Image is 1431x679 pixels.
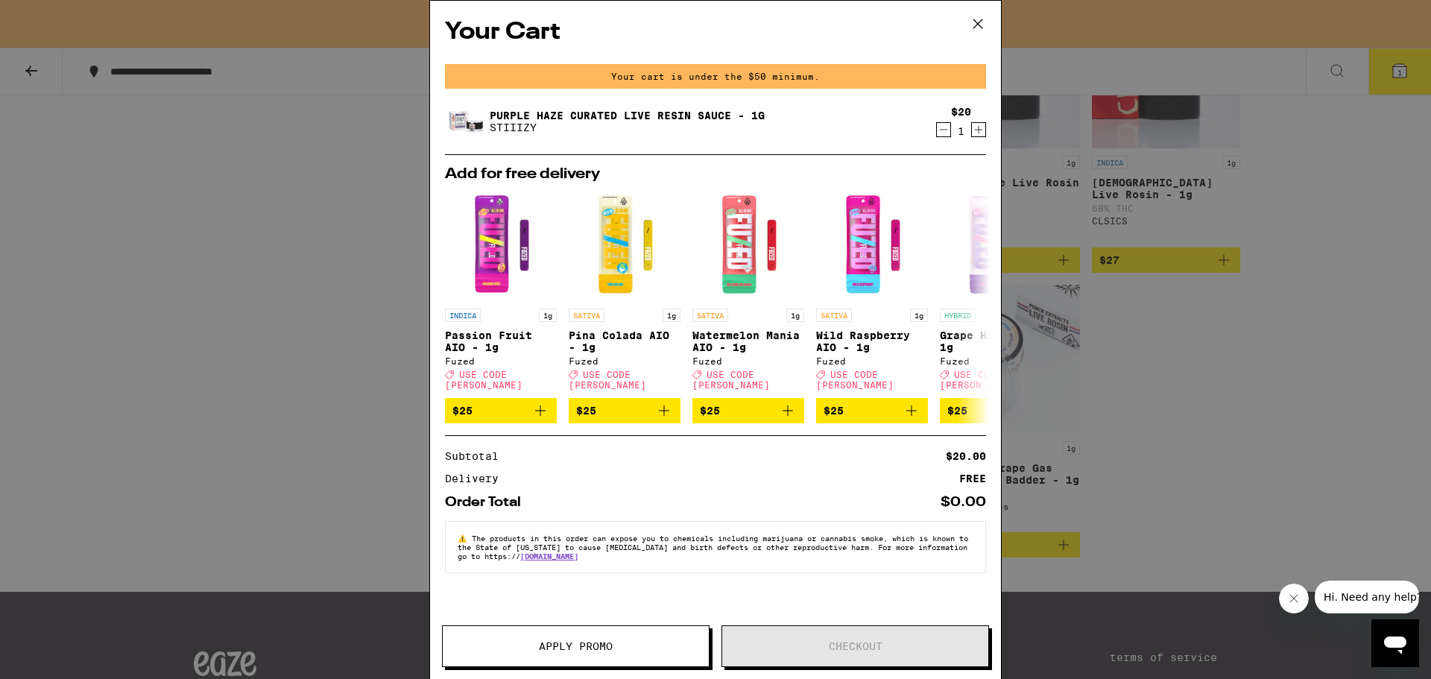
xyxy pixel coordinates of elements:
[445,398,557,423] button: Add to bag
[445,451,509,461] div: Subtotal
[829,641,882,651] span: Checkout
[940,329,1052,353] p: Grape Hill AIO - 1g
[951,106,971,118] div: $20
[445,329,557,353] p: Passion Fruit AIO - 1g
[951,125,971,137] div: 1
[786,309,804,322] p: 1g
[816,309,852,322] p: SATIVA
[940,370,1017,390] span: USE CODE [PERSON_NAME]
[692,309,728,322] p: SATIVA
[539,309,557,322] p: 1g
[700,405,720,417] span: $25
[721,625,989,667] button: Checkout
[692,189,804,398] a: Open page for Watermelon Mania AIO - 1g from Fuzed
[940,398,1052,423] button: Add to bag
[490,110,765,121] a: Purple Haze Curated Live Resin Sauce - 1g
[940,189,1052,398] a: Open page for Grape Hill AIO - 1g from Fuzed
[692,356,804,366] div: Fuzed
[445,370,522,390] span: USE CODE [PERSON_NAME]
[941,496,986,509] div: $0.00
[971,122,986,137] button: Increment
[692,329,804,353] p: Watermelon Mania AIO - 1g
[445,473,509,484] div: Delivery
[1371,619,1419,667] iframe: Button to launch messaging window
[445,167,986,182] h2: Add for free delivery
[946,451,986,461] div: $20.00
[569,189,680,301] img: Fuzed - Pina Colada AIO - 1g
[445,189,557,398] a: Open page for Passion Fruit AIO - 1g from Fuzed
[569,309,604,322] p: SATIVA
[692,370,770,390] span: USE CODE [PERSON_NAME]
[663,309,680,322] p: 1g
[940,309,976,322] p: HYBRID
[940,189,1052,301] img: Fuzed - Grape Hill AIO - 1g
[816,189,928,301] img: Fuzed - Wild Raspberry AIO - 1g
[569,329,680,353] p: Pina Colada AIO - 1g
[1315,581,1419,613] iframe: Message from company
[910,309,928,322] p: 1g
[445,356,557,366] div: Fuzed
[569,398,680,423] button: Add to bag
[692,189,804,301] img: Fuzed - Watermelon Mania AIO - 1g
[520,552,578,560] a: [DOMAIN_NAME]
[816,356,928,366] div: Fuzed
[1279,584,1309,613] iframe: Close message
[445,16,986,49] h2: Your Cart
[445,189,557,301] img: Fuzed - Passion Fruit AIO - 1g
[569,370,646,390] span: USE CODE [PERSON_NAME]
[824,405,844,417] span: $25
[458,534,472,543] span: ⚠️
[959,473,986,484] div: FREE
[490,121,765,133] p: STIIIZY
[445,496,531,509] div: Order Total
[569,356,680,366] div: Fuzed
[569,189,680,398] a: Open page for Pina Colada AIO - 1g from Fuzed
[452,405,473,417] span: $25
[947,405,967,417] span: $25
[692,398,804,423] button: Add to bag
[816,370,894,390] span: USE CODE [PERSON_NAME]
[576,405,596,417] span: $25
[9,10,107,22] span: Hi. Need any help?
[816,329,928,353] p: Wild Raspberry AIO - 1g
[442,625,710,667] button: Apply Promo
[445,64,986,89] div: Your cart is under the $50 minimum.
[539,641,613,651] span: Apply Promo
[445,101,487,142] img: Purple Haze Curated Live Resin Sauce - 1g
[816,398,928,423] button: Add to bag
[940,356,1052,366] div: Fuzed
[816,189,928,398] a: Open page for Wild Raspberry AIO - 1g from Fuzed
[458,534,968,560] span: The products in this order can expose you to chemicals including marijuana or cannabis smoke, whi...
[936,122,951,137] button: Decrement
